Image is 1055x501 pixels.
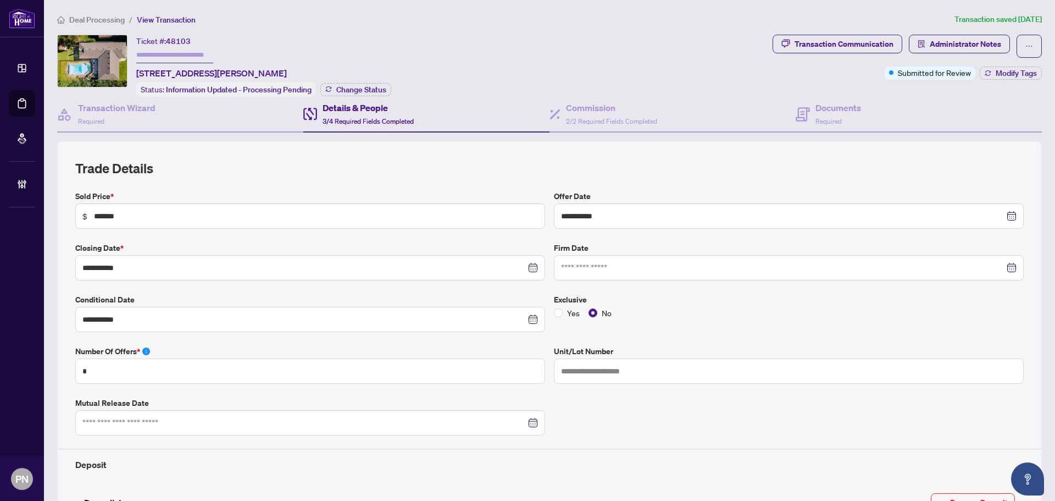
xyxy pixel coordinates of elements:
[136,82,316,97] div: Status:
[954,13,1042,26] article: Transaction saved [DATE]
[75,190,545,202] label: Sold Price
[336,86,386,93] span: Change Status
[75,159,1024,177] h2: Trade Details
[58,35,127,87] img: IMG-X12225103_1.jpg
[898,67,971,79] span: Submitted for Review
[57,16,65,24] span: home
[137,15,196,25] span: View Transaction
[15,471,29,487] span: PN
[75,458,1024,471] h4: Deposit
[78,117,104,125] span: Required
[78,101,156,114] h4: Transaction Wizard
[815,117,842,125] span: Required
[323,117,414,125] span: 3/4 Required Fields Completed
[563,307,584,319] span: Yes
[795,35,893,53] div: Transaction Communication
[597,307,616,319] span: No
[323,101,414,114] h4: Details & People
[142,348,150,355] span: info-circle
[996,69,1037,77] span: Modify Tags
[136,35,191,47] div: Ticket #:
[909,35,1010,53] button: Administrator Notes
[554,190,1024,202] label: Offer Date
[566,101,657,114] h4: Commission
[69,15,125,25] span: Deal Processing
[566,117,657,125] span: 2/2 Required Fields Completed
[554,294,1024,306] label: Exclusive
[166,36,191,46] span: 48103
[75,294,545,306] label: Conditional Date
[136,67,287,80] span: [STREET_ADDRESS][PERSON_NAME]
[9,8,35,29] img: logo
[554,345,1024,357] label: Unit/Lot Number
[75,345,545,357] label: Number of offers
[129,13,132,26] li: /
[930,35,1001,53] span: Administrator Notes
[773,35,902,53] button: Transaction Communication
[75,242,545,254] label: Closing Date
[320,83,391,96] button: Change Status
[1025,42,1033,50] span: ellipsis
[554,242,1024,254] label: Firm Date
[75,397,545,409] label: Mutual Release Date
[980,67,1042,80] button: Modify Tags
[82,210,87,222] span: $
[166,85,312,95] span: Information Updated - Processing Pending
[815,101,861,114] h4: Documents
[1011,463,1044,496] button: Open asap
[918,40,925,48] span: solution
